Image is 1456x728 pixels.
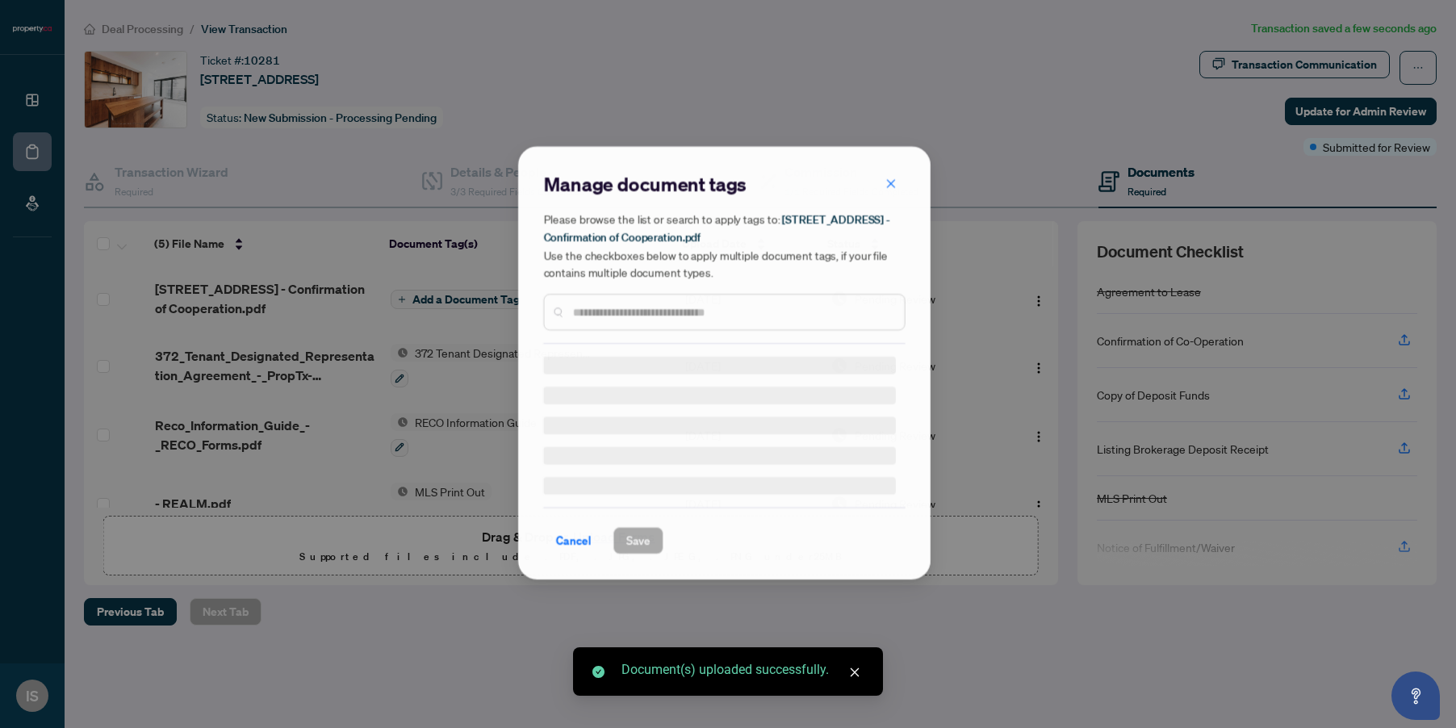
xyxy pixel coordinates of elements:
h5: Please browse the list or search to apply tags to: Use the checkboxes below to apply multiple doc... [544,208,912,281]
h2: Manage document tags [544,169,912,195]
span: close [849,667,860,678]
button: Cancel [544,531,605,559]
span: Cancel [557,532,592,558]
span: check-circle [592,666,605,678]
div: Document(s) uploaded successfully. [621,660,864,680]
button: Save [615,531,666,559]
button: Open asap [1391,672,1440,720]
a: Close [846,663,864,681]
span: close [892,176,903,187]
